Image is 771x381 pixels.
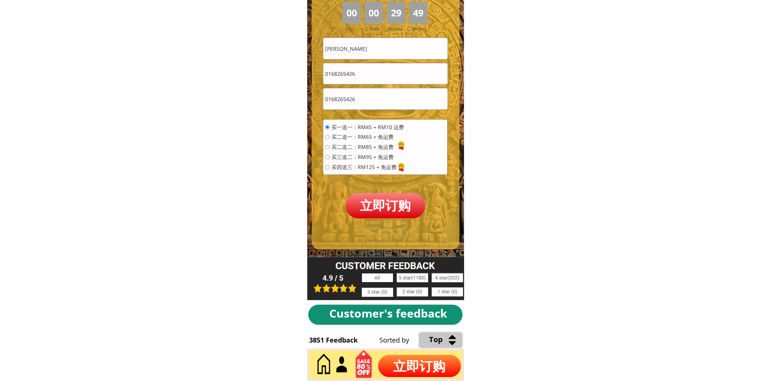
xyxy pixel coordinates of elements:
[323,63,447,84] input: 电话
[332,125,404,130] span: 买一送一：RM45 + RM10 运费
[323,38,447,59] input: 姓名
[369,25,385,32] h3: Hour
[429,334,497,346] div: Top
[332,135,404,140] span: 买二送一：RM65 + 免运费
[345,25,364,32] h3: Day
[332,155,404,160] span: 买三送二：RM95 + 免运费
[332,165,404,170] span: 买四送三：RM125 + 免运费
[378,355,461,377] p: 立即订购
[380,335,555,346] div: Sorted by
[329,305,453,323] div: Customer's feedback
[323,88,447,109] input: 地址
[411,25,429,32] h3: Second
[346,193,426,218] p: 立即订购
[310,335,369,346] div: 3851 Feedback
[388,25,405,32] h3: Minute
[332,145,404,150] span: 买二送二：RM85 + 免运费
